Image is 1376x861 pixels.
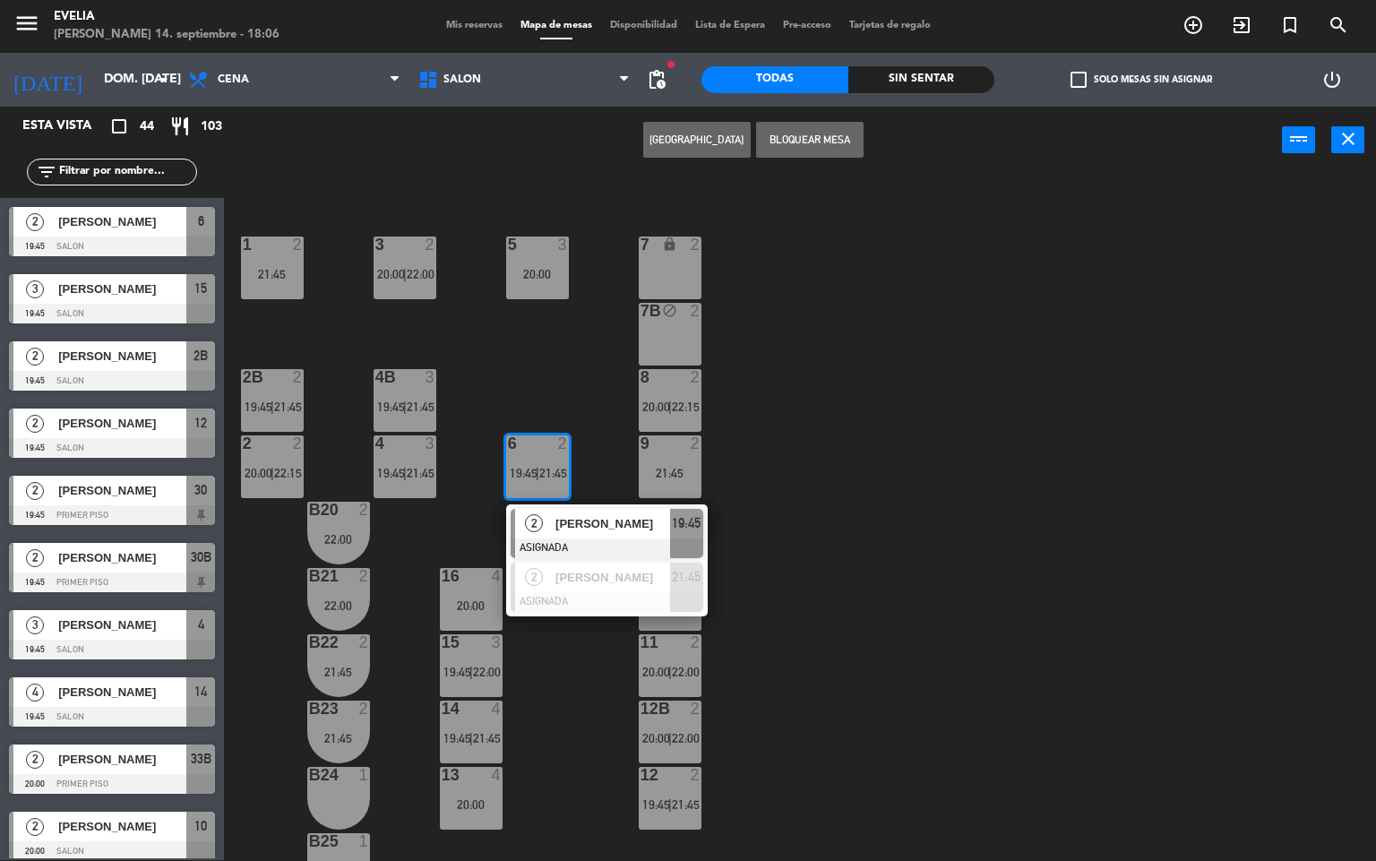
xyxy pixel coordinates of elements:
[359,568,370,584] div: 2
[359,634,370,650] div: 2
[58,750,186,769] span: [PERSON_NAME]
[473,665,501,679] span: 22:00
[26,684,44,702] span: 4
[58,683,186,702] span: [PERSON_NAME]
[307,599,370,612] div: 22:00
[58,616,186,634] span: [PERSON_NAME]
[359,767,370,783] div: 1
[440,798,503,811] div: 20:00
[359,833,370,849] div: 1
[426,237,436,253] div: 2
[558,237,569,253] div: 3
[510,466,537,480] span: 19:45
[691,435,701,452] div: 2
[58,347,186,366] span: [PERSON_NAME]
[57,162,196,182] input: Filtrar por nombre...
[26,348,44,366] span: 2
[443,665,471,679] span: 19:45
[672,512,701,534] span: 19:45
[194,815,207,837] span: 10
[641,303,641,319] div: 7B
[169,116,191,137] i: restaurant
[26,751,44,769] span: 2
[26,280,44,298] span: 3
[58,414,186,433] span: [PERSON_NAME]
[377,267,405,281] span: 20:00
[403,267,407,281] span: |
[403,400,407,414] span: |
[536,466,539,480] span: |
[407,267,434,281] span: 22:00
[668,400,672,414] span: |
[309,833,310,849] div: B25
[58,212,186,231] span: [PERSON_NAME]
[641,767,641,783] div: 12
[691,767,701,783] div: 2
[701,66,848,93] div: Todas
[668,665,672,679] span: |
[243,435,244,452] div: 2
[443,731,471,745] span: 19:45
[198,614,204,635] span: 4
[426,435,436,452] div: 3
[672,400,700,414] span: 22:15
[108,116,130,137] i: crop_square
[1321,69,1343,90] i: power_settings_new
[375,237,376,253] div: 3
[377,400,405,414] span: 19:45
[309,634,310,650] div: B22
[274,466,302,480] span: 22:15
[218,73,249,86] span: Cena
[309,701,310,717] div: B23
[642,731,670,745] span: 20:00
[443,73,481,86] span: SALON
[672,731,700,745] span: 22:00
[58,548,186,567] span: [PERSON_NAME]
[691,634,701,650] div: 2
[1279,14,1301,36] i: turned_in_not
[201,116,222,137] span: 103
[512,21,601,30] span: Mapa de mesas
[437,21,512,30] span: Mis reservas
[642,797,670,812] span: 19:45
[848,66,995,93] div: Sin sentar
[293,369,304,385] div: 2
[666,59,676,70] span: fiber_manual_record
[375,435,376,452] div: 4
[672,566,701,588] span: 21:45
[473,731,501,745] span: 21:45
[601,21,686,30] span: Disponibilidad
[153,69,175,90] i: arrow_drop_down
[691,303,701,319] div: 2
[1071,72,1087,88] span: check_box_outline_blank
[662,303,677,318] i: block
[243,237,244,253] div: 1
[525,568,543,586] span: 2
[191,748,211,770] span: 33B
[309,568,310,584] div: B21
[9,116,129,137] div: Esta vista
[13,10,40,43] button: menu
[26,818,44,836] span: 2
[375,369,376,385] div: 4B
[840,21,940,30] span: Tarjetas de regalo
[508,237,509,253] div: 5
[756,122,864,158] button: Bloquear Mesa
[26,415,44,433] span: 2
[307,732,370,745] div: 21:45
[492,701,503,717] div: 4
[672,665,700,679] span: 22:00
[1071,72,1212,88] label: Solo mesas sin asignar
[245,400,272,414] span: 19:45
[1288,128,1310,150] i: power_input
[426,369,436,385] div: 3
[245,466,272,480] span: 20:00
[271,400,274,414] span: |
[194,681,207,702] span: 14
[191,547,211,568] span: 30B
[54,8,279,26] div: Evelia
[691,701,701,717] div: 2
